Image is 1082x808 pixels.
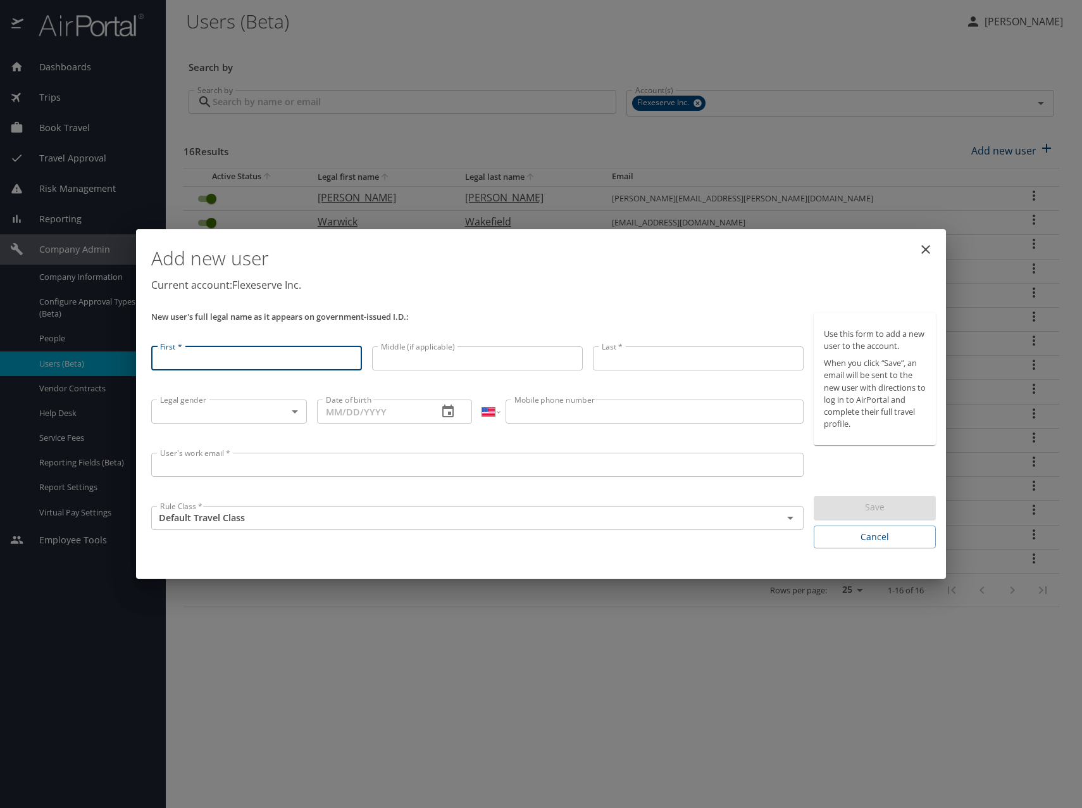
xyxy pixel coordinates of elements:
[824,529,926,545] span: Cancel
[911,234,941,265] button: close
[151,239,936,277] h1: Add new user
[151,277,936,293] p: Current account: Flexeserve Inc.
[781,509,799,527] button: Open
[814,526,936,549] button: Cancel
[151,313,804,321] p: New user's full legal name as it appears on government-issued I.D.:
[151,400,307,424] div: ​
[824,328,926,352] p: Use this form to add a new user to the account.
[824,357,926,430] p: When you click “Save”, an email will be sent to the new user with directions to log in to AirPort...
[317,400,428,424] input: MM/DD/YYYY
